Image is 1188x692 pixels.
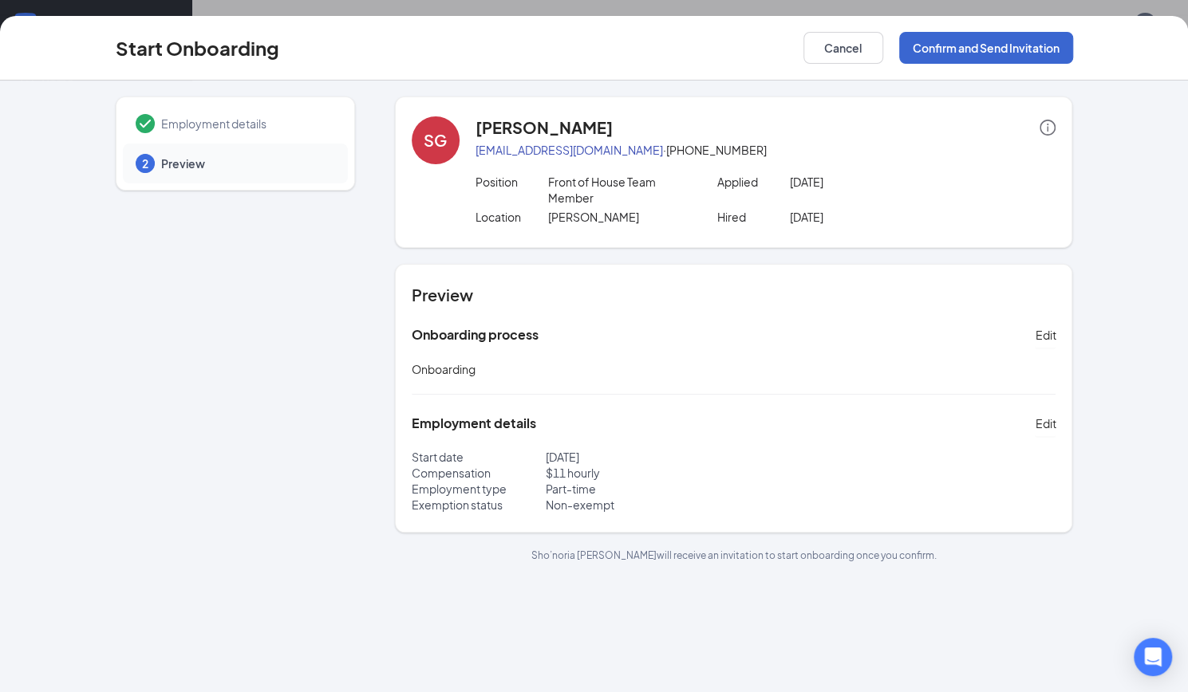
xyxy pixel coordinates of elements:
[546,449,734,465] p: [DATE]
[142,155,148,171] span: 2
[790,174,935,190] p: [DATE]
[546,465,734,481] p: $ 11 hourly
[412,415,536,432] h5: Employment details
[899,32,1073,64] button: Confirm and Send Invitation
[136,114,155,133] svg: Checkmark
[717,174,790,190] p: Applied
[412,449,546,465] p: Start date
[547,209,693,225] p: [PERSON_NAME]
[803,32,883,64] button: Cancel
[395,548,1073,562] p: Sho’noria [PERSON_NAME] will receive an invitation to start onboarding once you confirm.
[547,174,693,206] p: Front of House Team Member
[161,155,332,171] span: Preview
[546,497,734,513] p: Non-exempt
[546,481,734,497] p: Part-time
[424,129,447,151] div: SG
[412,284,1056,306] h4: Preview
[476,174,548,190] p: Position
[1035,411,1056,436] button: Edit
[476,116,613,139] h4: [PERSON_NAME]
[1035,322,1056,348] button: Edit
[412,465,546,481] p: Compensation
[717,209,790,225] p: Hired
[476,142,1056,158] p: · [PHONE_NUMBER]
[412,326,539,344] h5: Onboarding process
[412,362,476,376] span: Onboarding
[412,481,546,497] p: Employment type
[1035,415,1056,431] span: Edit
[412,497,546,513] p: Exemption status
[1040,120,1056,136] span: info-circle
[161,116,332,132] span: Employment details
[116,34,279,61] h3: Start Onboarding
[1134,638,1172,676] div: Open Intercom Messenger
[790,209,935,225] p: [DATE]
[476,209,548,225] p: Location
[476,143,663,157] a: [EMAIL_ADDRESS][DOMAIN_NAME]
[1035,327,1056,343] span: Edit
